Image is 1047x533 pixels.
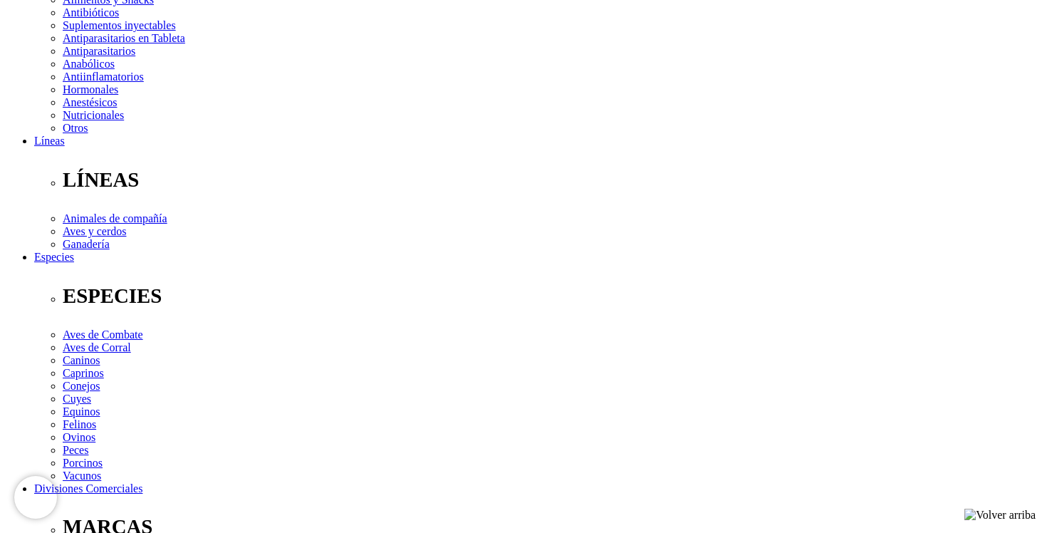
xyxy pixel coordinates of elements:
a: Antiparasitarios [63,45,135,57]
a: Vacunos [63,470,101,482]
a: Felinos [63,418,96,430]
iframe: Brevo live chat [14,476,57,519]
a: Antibióticos [63,6,119,19]
a: Porcinos [63,457,103,469]
a: Animales de compañía [63,212,167,224]
a: Anestésicos [63,96,117,108]
a: Anabólicos [63,58,115,70]
a: Ovinos [63,431,95,443]
a: Caprinos [63,367,104,379]
img: Volver arriba [964,509,1036,522]
a: Cuyes [63,393,91,405]
a: Suplementos inyectables [63,19,176,31]
a: Nutricionales [63,109,124,121]
a: Divisiones Comerciales [34,482,142,495]
p: LÍNEAS [63,168,1041,192]
a: Antiinflamatorios [63,71,144,83]
a: Caninos [63,354,100,366]
a: Conejos [63,380,100,392]
a: Peces [63,444,88,456]
a: Ganadería [63,238,110,250]
a: Aves de Combate [63,328,143,341]
a: Equinos [63,405,100,418]
a: Hormonales [63,83,118,95]
a: Aves y cerdos [63,225,126,237]
a: Otros [63,122,88,134]
a: Aves de Corral [63,341,131,353]
p: ESPECIES [63,284,1041,308]
a: Especies [34,251,74,263]
a: Líneas [34,135,65,147]
a: Antiparasitarios en Tableta [63,32,185,44]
